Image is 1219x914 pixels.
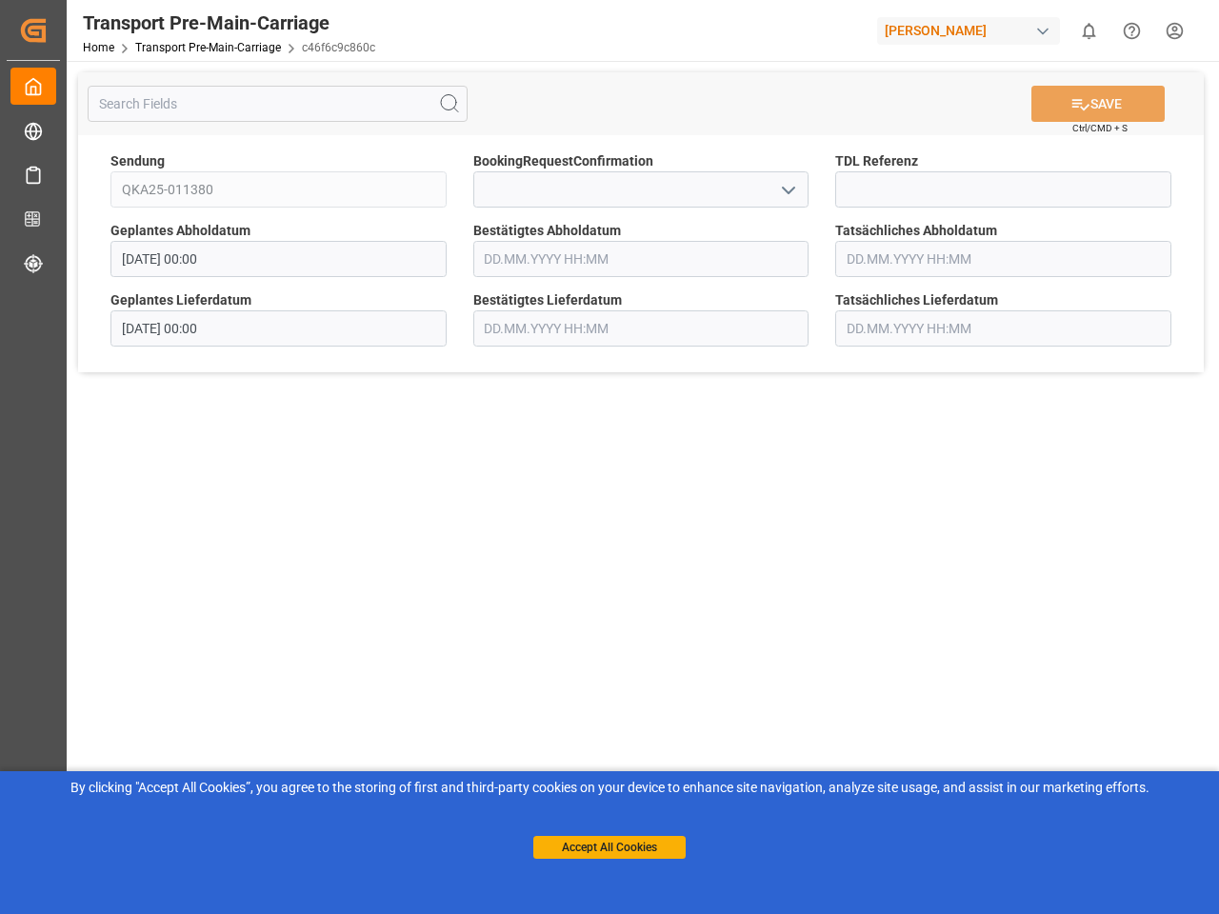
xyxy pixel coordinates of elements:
div: [PERSON_NAME] [877,17,1060,45]
span: Tatsächliches Abholdatum [835,221,997,241]
a: Transport Pre-Main-Carriage [135,41,281,54]
span: Sendung [110,151,165,171]
a: Home [83,41,114,54]
button: open menu [773,175,802,205]
input: DD.MM.YYYY HH:MM [110,241,447,277]
span: Geplantes Lieferdatum [110,290,251,310]
input: DD.MM.YYYY HH:MM [473,310,809,347]
div: By clicking "Accept All Cookies”, you agree to the storing of first and third-party cookies on yo... [13,778,1206,798]
input: DD.MM.YYYY HH:MM [835,310,1171,347]
span: Bestätigtes Abholdatum [473,221,621,241]
button: SAVE [1031,86,1165,122]
span: Tatsächliches Lieferdatum [835,290,998,310]
button: [PERSON_NAME] [877,12,1068,49]
button: Accept All Cookies [533,836,686,859]
input: DD.MM.YYYY HH:MM [835,241,1171,277]
input: DD.MM.YYYY HH:MM [110,310,447,347]
button: show 0 new notifications [1068,10,1110,52]
div: Transport Pre-Main-Carriage [83,9,375,37]
span: TDL Referenz [835,151,918,171]
span: Ctrl/CMD + S [1072,121,1128,135]
span: BookingRequestConfirmation [473,151,653,171]
span: Geplantes Abholdatum [110,221,250,241]
span: Bestätigtes Lieferdatum [473,290,622,310]
input: DD.MM.YYYY HH:MM [473,241,809,277]
button: Help Center [1110,10,1153,52]
input: Search Fields [88,86,468,122]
